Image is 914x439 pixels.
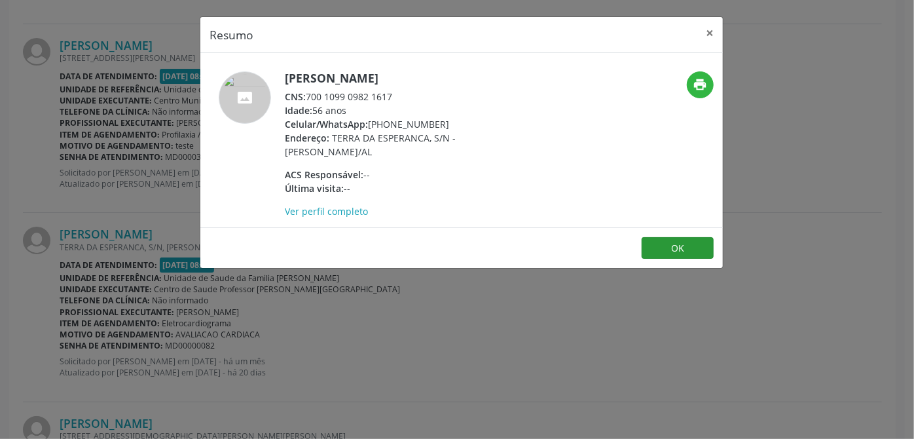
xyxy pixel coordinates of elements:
span: Última visita: [285,182,344,195]
span: Celular/WhatsApp: [285,118,368,130]
img: accompaniment [219,71,271,124]
a: Ver perfil completo [285,205,368,218]
h5: Resumo [210,26,253,43]
div: -- [285,181,539,195]
i: print [693,77,707,92]
span: ACS Responsável: [285,168,363,181]
button: Close [697,17,723,49]
span: CNS: [285,90,306,103]
div: -- [285,168,539,181]
span: Endereço: [285,132,329,144]
div: 700 1099 0982 1617 [285,90,539,104]
button: OK [642,237,714,259]
h5: [PERSON_NAME] [285,71,539,85]
span: TERRA DA ESPERANCA, S/N - [PERSON_NAME]/AL [285,132,456,158]
div: [PHONE_NUMBER] [285,117,539,131]
span: Idade: [285,104,312,117]
button: print [687,71,714,98]
div: 56 anos [285,104,539,117]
